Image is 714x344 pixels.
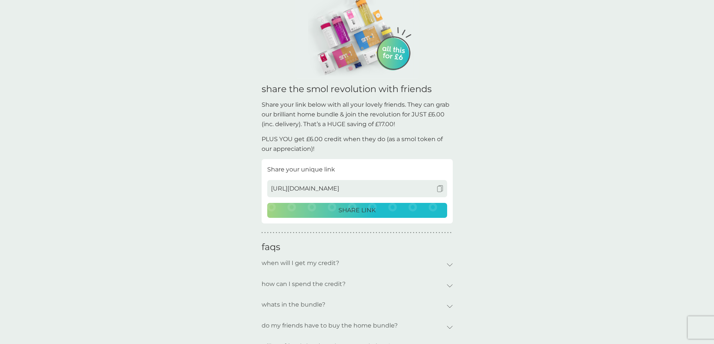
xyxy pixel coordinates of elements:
p: ● [404,231,406,235]
p: ● [281,231,283,235]
p: ● [313,231,314,235]
p: ● [430,231,431,235]
p: ● [439,231,440,235]
p: ● [344,231,346,235]
p: ● [296,231,297,235]
p: ● [367,231,369,235]
p: ● [384,231,386,235]
p: ● [376,231,377,235]
p: ● [407,231,409,235]
p: Share your unique link [267,165,447,174]
h2: faqs [262,242,453,255]
p: ● [410,231,412,235]
h1: share the smol revolution with friends [262,84,453,95]
p: ● [284,231,286,235]
p: ● [379,231,380,235]
p: when will I get my credit? [262,255,339,272]
p: ● [364,231,366,235]
p: ● [447,231,449,235]
p: do my friends have to buy the home bundle? [262,317,398,334]
p: ● [396,231,397,235]
p: ● [433,231,434,235]
p: ● [316,231,317,235]
p: ● [327,231,329,235]
img: copy to clipboard [437,185,443,192]
p: ● [361,231,363,235]
p: how can I spend the credit? [262,275,346,293]
p: ● [387,231,389,235]
p: ● [270,231,271,235]
p: ● [262,231,263,235]
p: ● [267,231,269,235]
p: ● [350,231,352,235]
p: ● [336,231,337,235]
p: ● [319,231,320,235]
p: ● [304,231,306,235]
p: ● [427,231,429,235]
p: ● [276,231,277,235]
p: ● [338,231,340,235]
p: Share your link below with all your lovely friends. They can grab our brilliant home bundle & joi... [262,100,453,129]
p: ● [359,231,360,235]
p: ● [324,231,326,235]
span: [URL][DOMAIN_NAME] [271,184,339,194]
p: ● [382,231,383,235]
p: ● [442,231,443,235]
p: ● [293,231,294,235]
p: ● [264,231,266,235]
p: ● [436,231,437,235]
p: ● [290,231,292,235]
p: ● [341,231,343,235]
p: ● [322,231,323,235]
button: SHARE LINK [267,203,447,218]
p: PLUS YOU get £6.00 credit when they do (as a smol token of our appreciation)! [262,134,453,153]
p: ● [353,231,355,235]
p: ● [273,231,274,235]
p: ● [299,231,300,235]
p: ● [390,231,392,235]
p: whats in the bundle? [262,296,325,313]
p: ● [450,231,452,235]
p: ● [422,231,423,235]
p: ● [330,231,332,235]
p: ● [373,231,374,235]
p: ● [278,231,280,235]
p: ● [401,231,403,235]
p: SHARE LINK [338,206,376,215]
p: ● [393,231,394,235]
p: ● [333,231,334,235]
p: ● [413,231,415,235]
p: ● [287,231,289,235]
p: ● [416,231,417,235]
p: ● [356,231,357,235]
p: ● [370,231,371,235]
p: ● [399,231,400,235]
p: ● [310,231,311,235]
p: ● [419,231,420,235]
p: ● [301,231,303,235]
p: ● [424,231,426,235]
p: ● [347,231,349,235]
p: ● [307,231,309,235]
p: ● [445,231,446,235]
